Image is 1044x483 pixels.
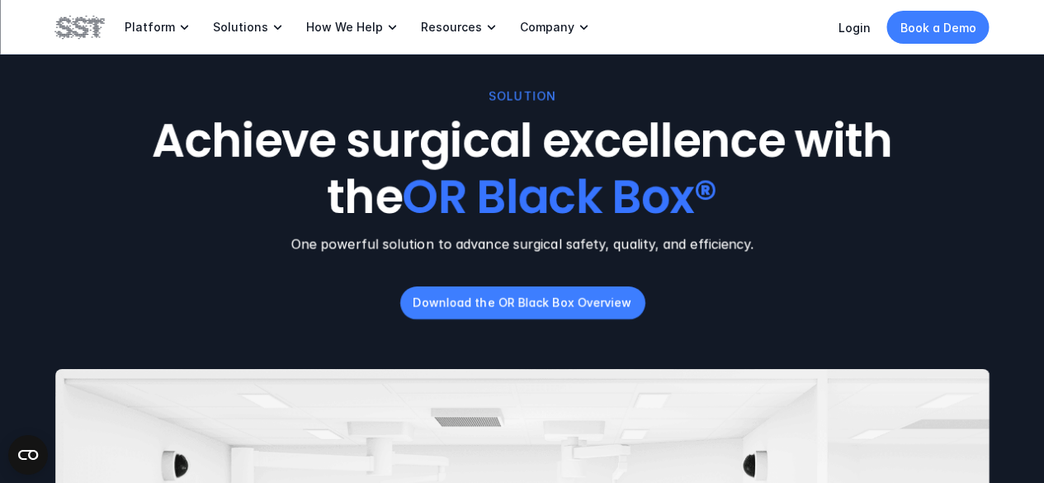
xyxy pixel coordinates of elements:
[413,294,631,311] p: Download the OR Black Box Overview
[839,21,871,35] a: Login
[421,20,482,35] p: Resources
[306,20,383,35] p: How We Help
[8,435,48,475] button: Open CMP widget
[399,286,645,320] a: Download the OR Black Box Overview
[887,11,990,44] a: Book a Demo
[213,20,268,35] p: Solutions
[55,234,990,253] p: One powerful solution to advance surgical safety, quality, and efficiency.
[125,20,175,35] p: Platform
[55,13,105,41] img: SST logo
[520,20,574,35] p: Company
[120,114,924,225] h1: Achieve surgical excellence with the
[402,165,717,230] span: OR Black Box®
[900,19,976,36] p: Book a Demo
[489,88,556,106] p: SOLUTION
